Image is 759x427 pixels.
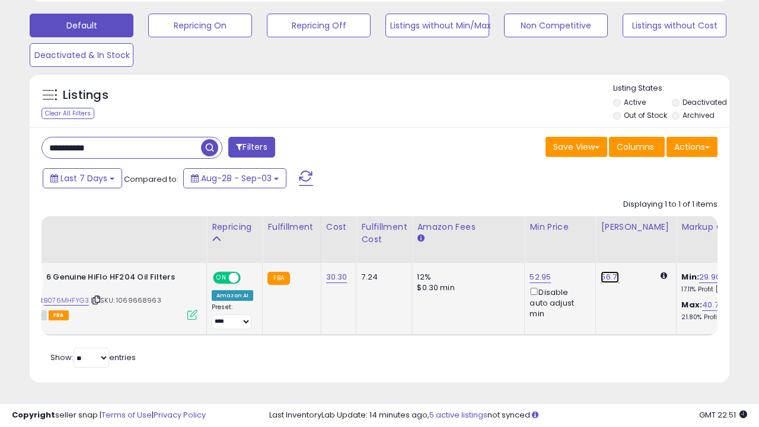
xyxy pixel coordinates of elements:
[267,272,289,285] small: FBA
[326,271,347,283] a: 30.30
[212,221,257,233] div: Repricing
[12,410,206,421] div: seller snap | |
[44,296,89,306] a: B076MHFYG3
[50,352,136,363] span: Show: entries
[214,272,229,282] span: ON
[183,168,286,188] button: Aug-28 - Sep-03
[417,282,515,293] div: $0.30 min
[613,83,729,94] p: Listing States:
[154,409,206,420] a: Privacy Policy
[43,168,122,188] button: Last 7 Days
[326,221,352,233] div: Cost
[267,14,371,37] button: Repricing Off
[12,409,55,420] strong: Copyright
[228,137,275,158] button: Filters
[30,43,133,67] button: Deactivated & In Stock
[269,410,747,421] div: Last InventoryLab Update: 14 minutes ago, not synced.
[683,97,727,107] label: Deactivated
[60,172,107,184] span: Last 7 Days
[417,221,519,233] div: Amazon Fees
[530,221,591,233] div: Min Price
[683,110,715,120] label: Archived
[530,285,586,320] div: Disable auto adjust min
[63,87,109,104] h5: Listings
[46,272,190,286] b: 6 Genuine HiFlo HF204 Oil Filters
[504,14,608,37] button: Non Competitive
[530,271,551,283] a: 52.95
[201,172,272,184] span: Aug-28 - Sep-03
[212,303,253,330] div: Preset:
[609,137,665,157] button: Columns
[617,141,654,153] span: Columns
[702,299,723,311] a: 40.79
[624,110,667,120] label: Out of Stock
[681,299,702,310] b: Max:
[429,409,487,420] a: 5 active listings
[101,409,152,420] a: Terms of Use
[42,108,94,119] div: Clear All Filters
[666,137,717,157] button: Actions
[623,14,726,37] button: Listings without Cost
[148,14,252,37] button: Repricing On
[212,290,253,301] div: Amazon AI
[361,272,403,282] div: 7.24
[30,14,133,37] button: Default
[624,97,646,107] label: Active
[124,174,178,185] span: Compared to:
[49,310,69,320] span: FBA
[417,233,424,244] small: Amazon Fees.
[601,271,619,283] a: 56.71
[681,271,699,282] b: Min:
[17,221,202,233] div: Title
[91,296,161,305] span: | SKU: 1069668963
[267,221,315,233] div: Fulfillment
[20,272,197,319] div: ASIN:
[699,271,720,283] a: 29.90
[699,409,747,420] span: 2025-09-12 22:51 GMT
[361,221,407,246] div: Fulfillment Cost
[417,272,515,282] div: 12%
[601,221,671,233] div: [PERSON_NAME]
[623,199,717,210] div: Displaying 1 to 1 of 1 items
[385,14,489,37] button: Listings without Min/Max
[239,272,258,282] span: OFF
[546,137,607,157] button: Save View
